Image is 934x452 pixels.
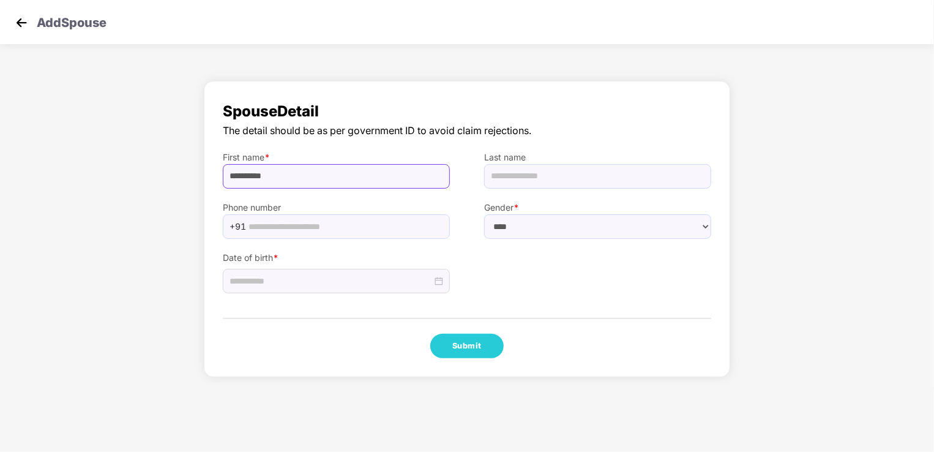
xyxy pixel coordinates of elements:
[223,251,450,265] label: Date of birth
[430,334,504,358] button: Submit
[37,13,106,28] p: Add Spouse
[484,151,711,164] label: Last name
[223,201,450,214] label: Phone number
[223,123,711,138] span: The detail should be as per government ID to avoid claim rejections.
[484,201,711,214] label: Gender
[223,100,711,123] span: Spouse Detail
[223,151,450,164] label: First name
[12,13,31,32] img: svg+xml;base64,PHN2ZyB4bWxucz0iaHR0cDovL3d3dy53My5vcmcvMjAwMC9zdmciIHdpZHRoPSIzMCIgaGVpZ2h0PSIzMC...
[230,217,246,236] span: +91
